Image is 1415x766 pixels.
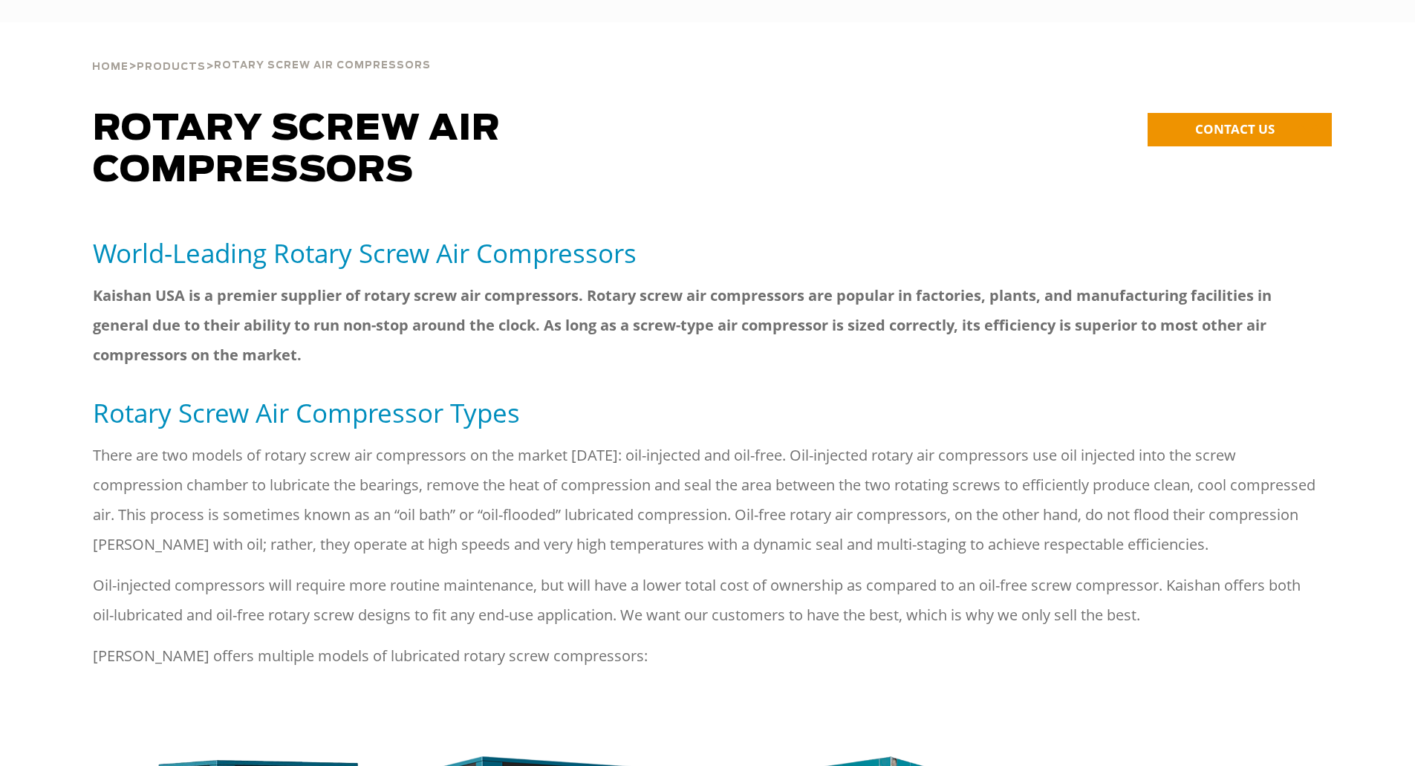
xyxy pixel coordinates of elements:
[93,285,1272,365] strong: Kaishan USA is a premier supplier of rotary screw air compressors. Rotary screw air compressors a...
[92,22,431,79] div: > >
[93,441,1323,559] p: There are two models of rotary screw air compressors on the market [DATE]: oil-injected and oil-f...
[137,59,206,73] a: Products
[93,236,1323,270] h5: World-Leading Rotary Screw Air Compressors
[93,111,501,189] span: Rotary Screw Air Compressors
[1195,120,1275,137] span: CONTACT US
[93,396,1323,429] h5: Rotary Screw Air Compressor Types
[92,59,129,73] a: Home
[92,62,129,72] span: Home
[93,571,1323,630] p: Oil-injected compressors will require more routine maintenance, but will have a lower total cost ...
[93,641,1323,671] p: [PERSON_NAME] offers multiple models of lubricated rotary screw compressors:
[1148,113,1332,146] a: CONTACT US
[214,61,431,71] span: Rotary Screw Air Compressors
[137,62,206,72] span: Products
